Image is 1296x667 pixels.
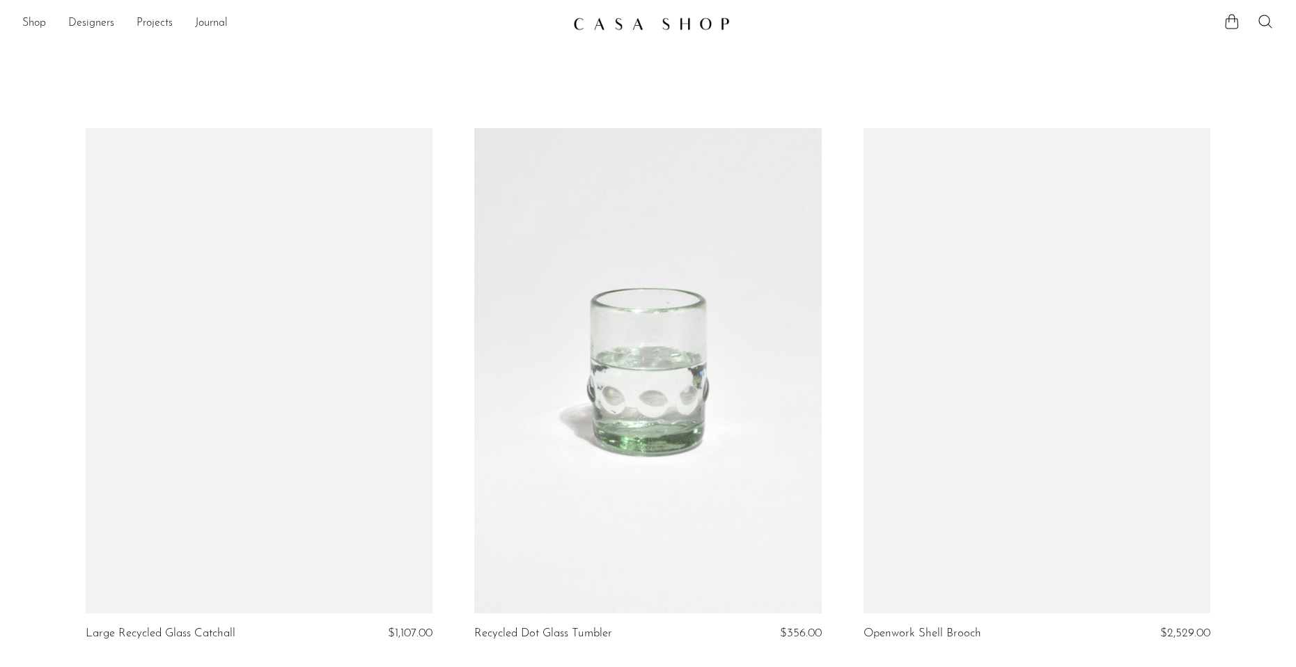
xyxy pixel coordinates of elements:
a: Projects [136,15,173,33]
a: Journal [195,15,228,33]
ul: NEW HEADER MENU [22,12,562,36]
a: Shop [22,15,46,33]
a: Openwork Shell Brooch [864,627,981,640]
nav: Desktop navigation [22,12,562,36]
span: $2,529.00 [1160,627,1210,639]
a: Designers [68,15,114,33]
span: $1,107.00 [388,627,432,639]
a: Large Recycled Glass Catchall [86,627,235,640]
a: Recycled Dot Glass Tumbler [474,627,612,640]
span: $356.00 [780,627,822,639]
